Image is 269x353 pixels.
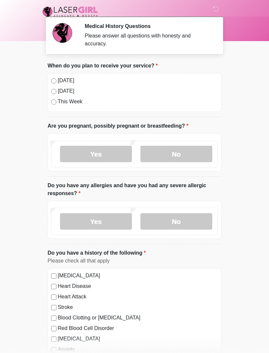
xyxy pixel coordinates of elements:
[140,213,212,230] label: No
[58,314,218,322] label: Blood Clotting or [MEDICAL_DATA]
[60,146,132,162] label: Yes
[51,294,56,300] input: Heart Attack
[58,87,218,95] label: [DATE]
[51,305,56,310] input: Stroke
[51,99,56,105] input: This Week
[48,62,158,70] label: When do you plan to receive your service?
[48,249,146,257] label: Do you have a history of the following
[41,5,99,18] img: Laser Girl Med Spa LLC Logo
[58,272,218,280] label: [MEDICAL_DATA]
[58,293,218,301] label: Heart Attack
[51,89,56,94] input: [DATE]
[51,315,56,321] input: Blood Clotting or [MEDICAL_DATA]
[58,282,218,290] label: Heart Disease
[48,122,188,130] label: Are you pregnant, possibly pregnant or breastfeeding?
[58,303,218,311] label: Stroke
[58,324,218,332] label: Red Blood Cell Disorder
[85,23,212,29] h2: Medical History Questions
[51,326,56,331] input: Red Blood Cell Disorder
[58,98,218,106] label: This Week
[140,146,212,162] label: No
[48,182,221,197] label: Do you have any allergies and have you had any severe allergic responses?
[51,284,56,289] input: Heart Disease
[51,347,56,352] input: Anxiety
[52,23,72,43] img: Agent Avatar
[51,273,56,279] input: [MEDICAL_DATA]
[51,337,56,342] input: [MEDICAL_DATA]
[58,335,218,343] label: [MEDICAL_DATA]
[85,32,212,48] div: Please answer all questions with honesty and accuracy.
[48,257,221,265] div: Please check all that apply
[60,213,132,230] label: Yes
[51,78,56,84] input: [DATE]
[58,77,218,85] label: [DATE]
